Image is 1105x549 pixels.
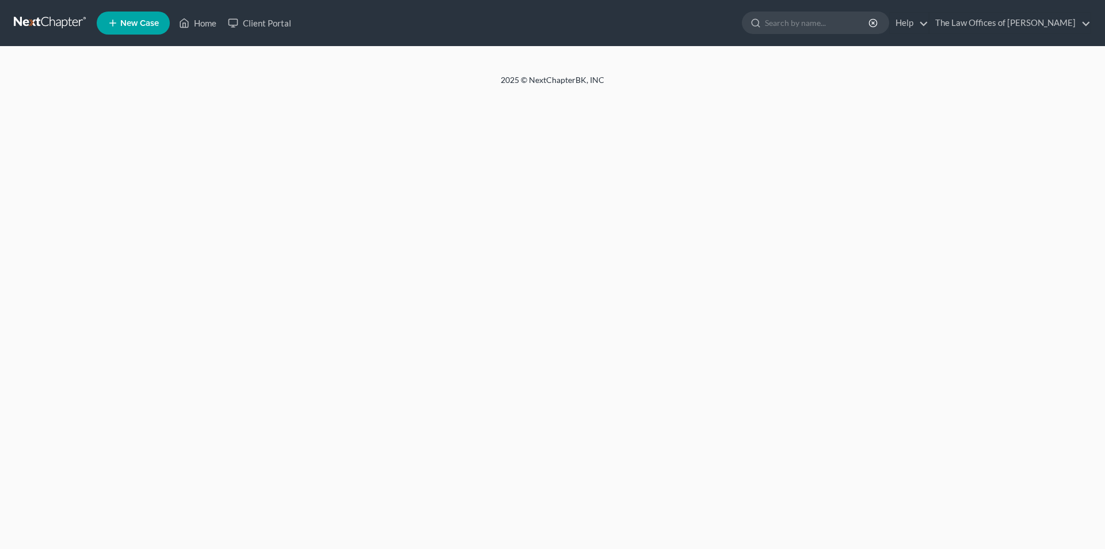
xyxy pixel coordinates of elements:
span: New Case [120,19,159,28]
input: Search by name... [765,12,870,33]
a: Home [173,13,222,33]
a: Client Portal [222,13,297,33]
div: 2025 © NextChapterBK, INC [224,74,881,95]
a: The Law Offices of [PERSON_NAME] [929,13,1091,33]
a: Help [890,13,928,33]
